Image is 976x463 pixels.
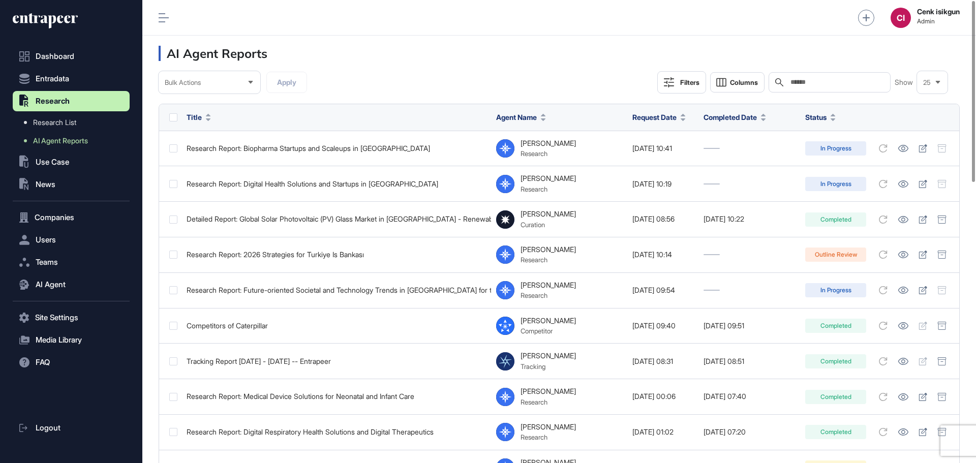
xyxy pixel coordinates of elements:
[730,79,758,86] span: Columns
[657,71,706,94] button: Filters
[895,78,913,86] span: Show
[187,322,486,330] div: Competitors of Caterpillar
[13,252,130,272] button: Teams
[521,174,576,182] div: [PERSON_NAME]
[36,424,60,432] span: Logout
[35,314,78,322] span: Site Settings
[187,357,486,365] div: Tracking Report [DATE] - [DATE] -- Entrapeer
[496,112,537,122] span: Agent Name
[632,112,686,122] button: Request Date
[159,46,267,61] h3: AI Agent Reports
[33,118,76,127] span: Research List
[521,352,576,360] div: [PERSON_NAME]
[805,141,866,156] div: In Progress
[13,230,130,250] button: Users
[710,72,765,92] button: Columns
[917,8,960,16] strong: Cenk isikgun
[632,112,677,122] span: Request Date
[36,236,56,244] span: Users
[704,112,757,122] span: Completed Date
[704,392,795,400] div: [DATE] 07:40
[704,428,795,436] div: [DATE] 07:20
[805,112,836,122] button: Status
[36,336,82,344] span: Media Library
[923,79,931,86] span: 25
[13,330,130,350] button: Media Library
[13,207,130,228] button: Companies
[805,354,866,368] div: Completed
[632,251,693,259] div: [DATE] 10:14
[18,113,130,132] a: Research List
[805,212,866,227] div: Completed
[704,112,766,122] button: Completed Date
[632,286,693,294] div: [DATE] 09:54
[521,433,576,441] div: Research
[632,322,693,330] div: [DATE] 09:40
[521,185,576,193] div: Research
[521,139,576,147] div: [PERSON_NAME]
[632,357,693,365] div: [DATE] 08:31
[13,352,130,373] button: FAQ
[521,423,576,431] div: [PERSON_NAME]
[18,132,130,150] a: AI Agent Reports
[13,152,130,172] button: Use Case
[35,213,74,222] span: Companies
[187,112,202,122] span: Title
[187,215,486,223] div: Detailed Report: Global Solar Photovoltaic (PV) Glass Market in [GEOGRAPHIC_DATA] - Renewable Energy
[680,78,699,86] div: Filters
[187,180,486,188] div: Research Report: Digital Health Solutions and Startups in [GEOGRAPHIC_DATA]
[13,418,130,438] a: Logout
[521,317,576,325] div: [PERSON_NAME]
[36,52,74,60] span: Dashboard
[36,358,50,366] span: FAQ
[36,75,69,83] span: Entradata
[187,112,211,122] button: Title
[13,69,130,89] button: Entradata
[36,281,66,289] span: AI Agent
[521,291,576,299] div: Research
[891,8,911,28] button: Ci
[187,428,486,436] div: Research Report: Digital Respiratory Health Solutions and Digital Therapeutics
[521,281,576,289] div: [PERSON_NAME]
[521,398,576,406] div: Research
[704,215,795,223] div: [DATE] 10:22
[521,210,576,218] div: [PERSON_NAME]
[187,251,486,259] div: Research Report: 2026 Strategies for Turkiye Is Bankası
[13,274,130,295] button: AI Agent
[805,248,866,262] div: Outline Review
[632,428,693,436] div: [DATE] 01:02
[521,387,576,395] div: [PERSON_NAME]
[632,215,693,223] div: [DATE] 08:56
[704,322,795,330] div: [DATE] 09:51
[805,177,866,191] div: In Progress
[521,149,576,158] div: Research
[917,18,960,25] span: Admin
[521,327,576,335] div: Competitor
[165,79,201,86] span: Bulk Actions
[805,112,827,122] span: Status
[36,258,58,266] span: Teams
[805,283,866,297] div: In Progress
[36,180,55,189] span: News
[13,91,130,111] button: Research
[632,144,693,152] div: [DATE] 10:41
[187,144,486,152] div: Research Report: Biopharma Startups and Scaleups in [GEOGRAPHIC_DATA]
[805,319,866,333] div: Completed
[187,392,486,400] div: Research Report: Medical Device Solutions for Neonatal and Infant Care
[632,392,693,400] div: [DATE] 00:06
[13,174,130,195] button: News
[187,286,486,294] div: Research Report: Future-oriented Societal and Technology Trends in [GEOGRAPHIC_DATA] for the Auto...
[805,425,866,439] div: Completed
[521,245,576,254] div: [PERSON_NAME]
[805,390,866,404] div: Completed
[33,137,88,145] span: AI Agent Reports
[521,221,576,229] div: Curation
[36,97,70,105] span: Research
[13,307,130,328] button: Site Settings
[521,256,576,264] div: Research
[704,357,795,365] div: [DATE] 08:51
[496,112,546,122] button: Agent Name
[521,362,576,371] div: Tracking
[13,46,130,67] a: Dashboard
